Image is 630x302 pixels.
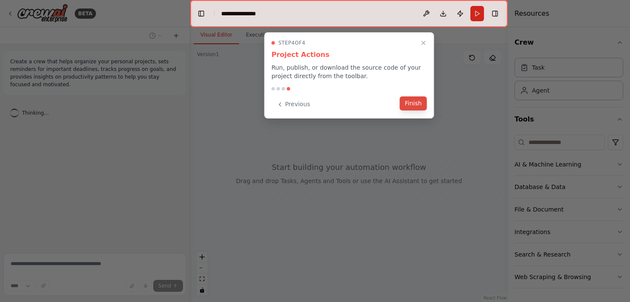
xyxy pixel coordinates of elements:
[195,8,207,20] button: Hide left sidebar
[271,63,427,80] p: Run, publish, or download the source code of your project directly from the toolbar.
[418,38,428,48] button: Close walkthrough
[271,50,427,60] h3: Project Actions
[271,97,315,111] button: Previous
[400,96,427,110] button: Finish
[278,40,305,46] span: Step 4 of 4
